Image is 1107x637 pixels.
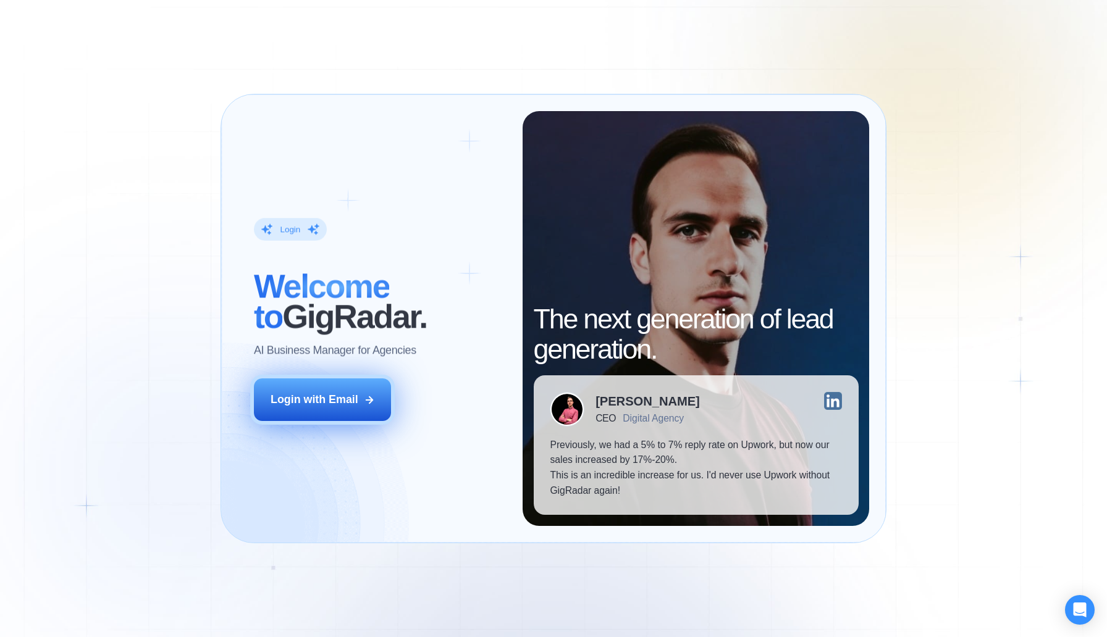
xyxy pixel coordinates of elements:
[1065,595,1095,625] div: Open Intercom Messenger
[550,438,841,499] p: Previously, we had a 5% to 7% reply rate on Upwork, but now our sales increased by 17%-20%. This ...
[623,413,684,424] div: Digital Agency
[596,413,616,424] div: CEO
[271,392,358,407] div: Login with Email
[254,378,391,421] button: Login with Email
[534,304,859,365] h2: The next generation of lead generation.
[280,223,301,235] div: Login
[254,267,389,335] span: Welcome to
[254,271,505,332] h2: ‍ GigRadar.
[596,395,700,407] div: [PERSON_NAME]
[254,343,416,358] p: AI Business Manager for Agencies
